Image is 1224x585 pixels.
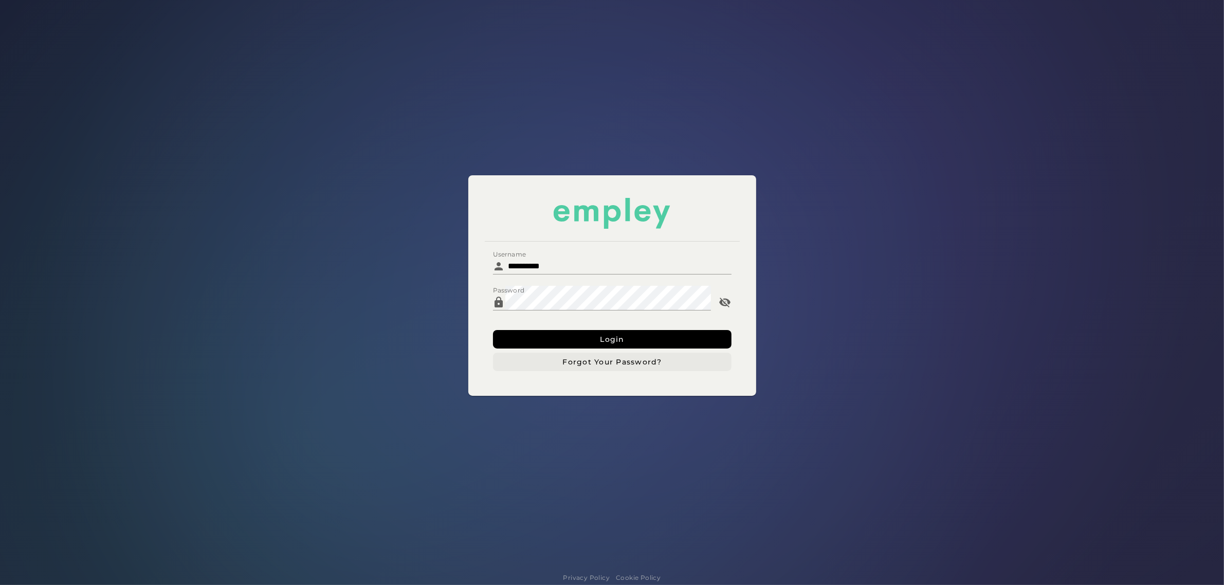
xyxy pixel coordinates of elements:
[493,330,732,349] button: Login
[493,353,732,371] button: Forgot Your Password?
[599,335,625,344] span: Login
[563,573,610,583] a: Privacy Policy
[719,296,732,308] i: Password appended action
[616,573,661,583] a: Cookie Policy
[562,357,662,367] span: Forgot Your Password?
